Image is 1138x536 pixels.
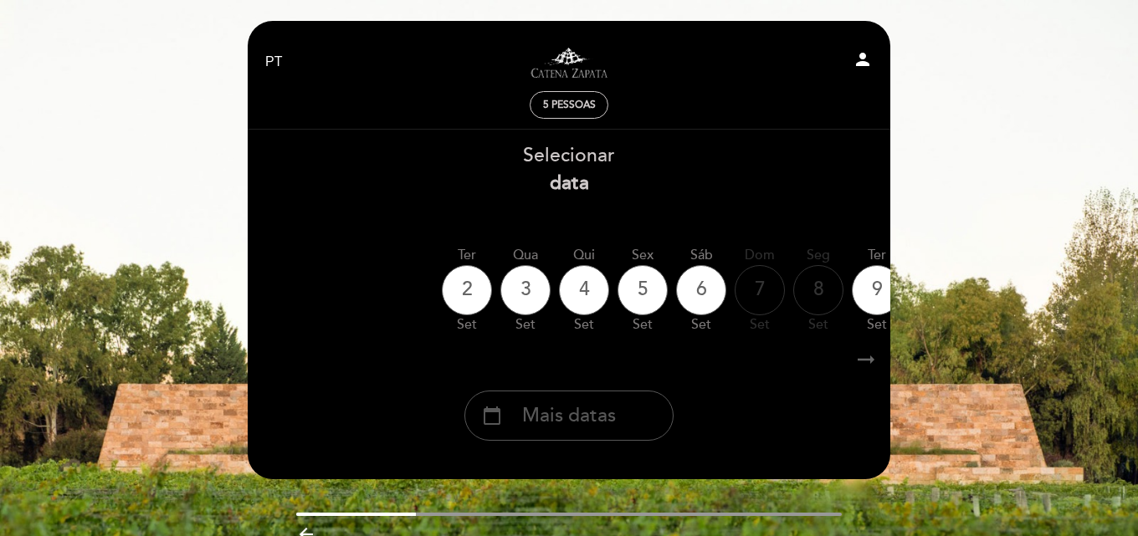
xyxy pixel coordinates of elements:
[618,265,668,315] div: 5
[247,142,891,197] div: Selecionar
[793,265,843,315] div: 8
[618,246,668,265] div: Sex
[793,246,843,265] div: Seg
[676,315,726,334] div: set
[559,265,609,315] div: 4
[735,265,785,315] div: 7
[442,265,492,315] div: 2
[676,265,726,315] div: 6
[522,402,616,430] span: Mais datas
[500,265,551,315] div: 3
[442,246,492,265] div: Ter
[482,401,502,430] i: calendar_today
[500,315,551,334] div: set
[676,246,726,265] div: Sáb
[500,246,551,265] div: Qua
[559,315,609,334] div: set
[852,315,902,334] div: set
[793,315,843,334] div: set
[735,315,785,334] div: set
[853,49,873,75] button: person
[853,49,873,69] i: person
[618,315,668,334] div: set
[559,246,609,265] div: Qui
[543,99,596,111] span: 5 pessoas
[735,246,785,265] div: Dom
[464,39,674,85] a: Visitas y degustaciones en La Pirámide
[550,171,589,195] b: data
[852,246,902,265] div: Ter
[852,265,902,315] div: 9
[853,342,879,378] i: arrow_right_alt
[442,315,492,334] div: set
